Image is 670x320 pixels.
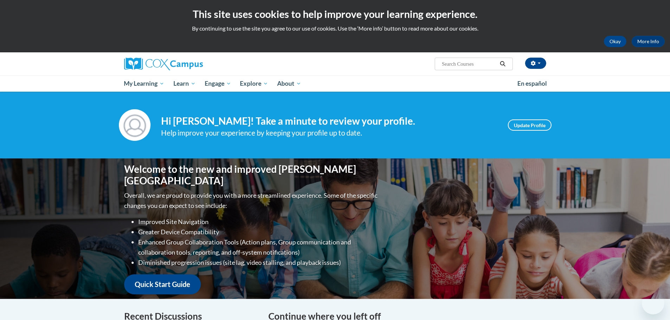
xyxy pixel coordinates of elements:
[273,76,306,92] a: About
[441,60,497,68] input: Search Courses
[138,237,379,257] li: Enhanced Group Collaboration Tools (Action plans, Group communication and collaboration tools, re...
[124,58,258,70] a: Cox Campus
[497,60,508,68] button: Search
[632,36,665,47] a: More Info
[5,25,665,32] p: By continuing to use the site you agree to our use of cookies. Use the ‘More info’ button to read...
[119,109,151,141] img: Profile Image
[161,115,497,127] h4: Hi [PERSON_NAME]! Take a minute to review your profile.
[138,257,379,268] li: Diminished progression issues (site lag, video stalling, and playback issues)
[124,190,379,211] p: Overall, we are proud to provide you with a more streamlined experience. Some of the specific cha...
[124,163,379,187] h1: Welcome to the new and improved [PERSON_NAME][GEOGRAPHIC_DATA]
[114,76,557,92] div: Main menu
[240,79,268,88] span: Explore
[513,76,551,91] a: En español
[235,76,273,92] a: Explore
[169,76,200,92] a: Learn
[120,76,169,92] a: My Learning
[525,58,546,69] button: Account Settings
[508,119,551,131] a: Update Profile
[205,79,231,88] span: Engage
[200,76,236,92] a: Engage
[517,80,547,87] span: En español
[5,7,665,21] h2: This site uses cookies to help improve your learning experience.
[604,36,626,47] button: Okay
[173,79,196,88] span: Learn
[138,217,379,227] li: Improved Site Navigation
[138,227,379,237] li: Greater Device Compatibility
[642,292,664,314] iframe: Button to launch messaging window
[161,127,497,139] div: Help improve your experience by keeping your profile up to date.
[277,79,301,88] span: About
[124,274,201,294] a: Quick Start Guide
[124,79,164,88] span: My Learning
[124,58,203,70] img: Cox Campus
